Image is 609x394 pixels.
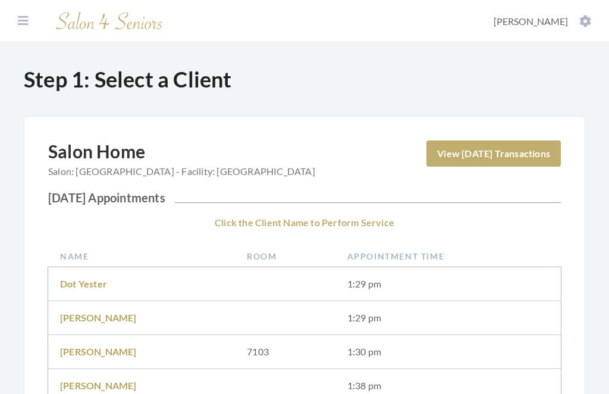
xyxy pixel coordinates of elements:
h2: Salon Home [48,140,315,186]
a: View [DATE] Transactions [426,140,561,167]
td: 7103 [235,335,335,369]
a: Dot Yester [60,278,107,289]
p: Click the Client Name to Perform Service [48,214,561,231]
h1: Step 1: Select a Client [24,67,585,92]
span: [PERSON_NAME] [494,15,568,27]
th: Room [235,245,335,267]
h2: [DATE] Appointments [48,190,561,205]
a: [PERSON_NAME] [60,312,137,323]
th: Name [48,245,235,267]
button: [PERSON_NAME] [490,15,595,28]
a: [PERSON_NAME] [60,346,137,357]
td: 1:29 pm [335,301,561,335]
a: [PERSON_NAME] [60,380,137,391]
th: Appointment Time [335,245,561,267]
span: Salon: [GEOGRAPHIC_DATA] - Facility: [GEOGRAPHIC_DATA] [48,164,315,179]
img: Salon 4 Seniors [50,7,169,35]
td: 1:30 pm [335,335,561,369]
td: 1:29 pm [335,267,561,301]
